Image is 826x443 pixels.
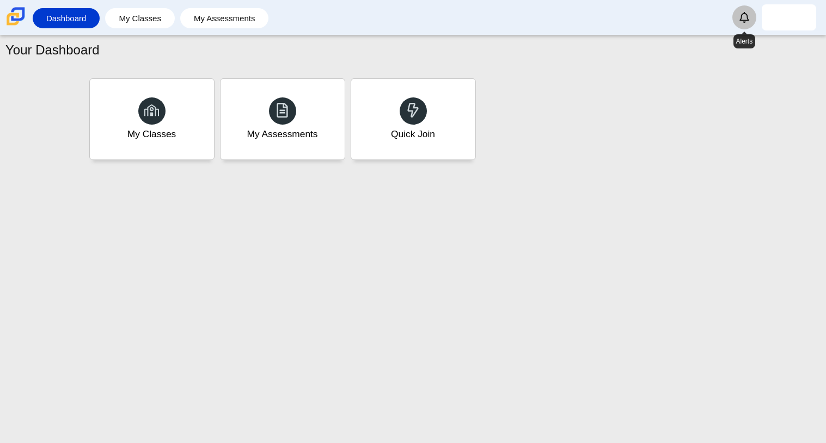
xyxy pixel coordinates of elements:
[186,8,264,28] a: My Assessments
[4,5,27,28] img: Carmen School of Science & Technology
[351,78,476,160] a: Quick Join
[38,8,94,28] a: Dashboard
[762,4,816,30] a: cameron.russell.eC1Oc0
[5,41,100,59] h1: Your Dashboard
[247,127,318,141] div: My Assessments
[733,34,756,49] div: Alerts
[780,9,798,26] img: cameron.russell.eC1Oc0
[391,127,435,141] div: Quick Join
[4,20,27,29] a: Carmen School of Science & Technology
[220,78,345,160] a: My Assessments
[127,127,176,141] div: My Classes
[732,5,756,29] a: Alerts
[89,78,215,160] a: My Classes
[111,8,169,28] a: My Classes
